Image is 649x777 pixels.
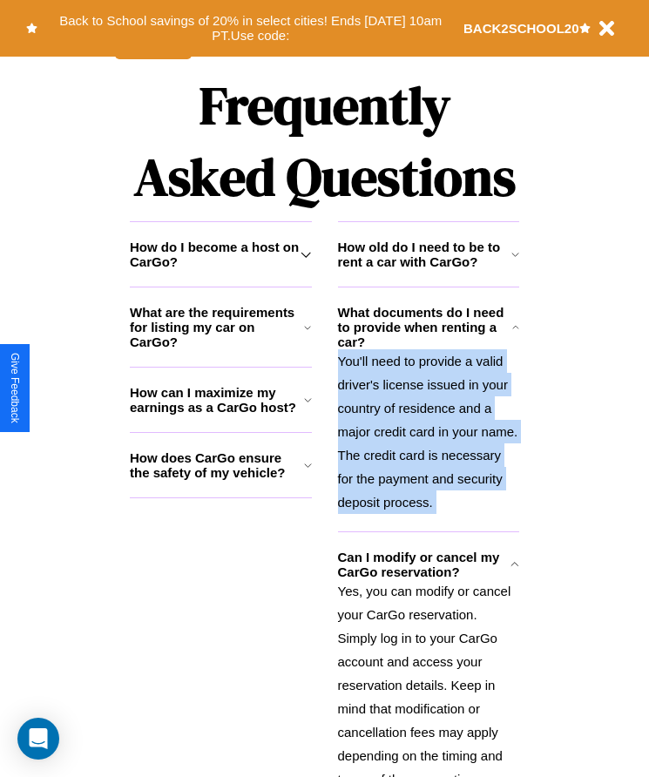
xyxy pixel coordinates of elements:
[37,9,463,48] button: Back to School savings of 20% in select cities! Ends [DATE] 10am PT.Use code:
[463,21,579,36] b: BACK2SCHOOL20
[130,61,519,221] h1: Frequently Asked Questions
[338,240,511,269] h3: How old do I need to be to rent a car with CarGo?
[338,550,511,579] h3: Can I modify or cancel my CarGo reservation?
[17,718,59,760] div: Open Intercom Messenger
[338,349,520,514] p: You'll need to provide a valid driver's license issued in your country of residence and a major c...
[130,385,304,415] h3: How can I maximize my earnings as a CarGo host?
[130,240,301,269] h3: How do I become a host on CarGo?
[338,305,513,349] h3: What documents do I need to provide when renting a car?
[130,305,304,349] h3: What are the requirements for listing my car on CarGo?
[130,450,304,480] h3: How does CarGo ensure the safety of my vehicle?
[9,353,21,423] div: Give Feedback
